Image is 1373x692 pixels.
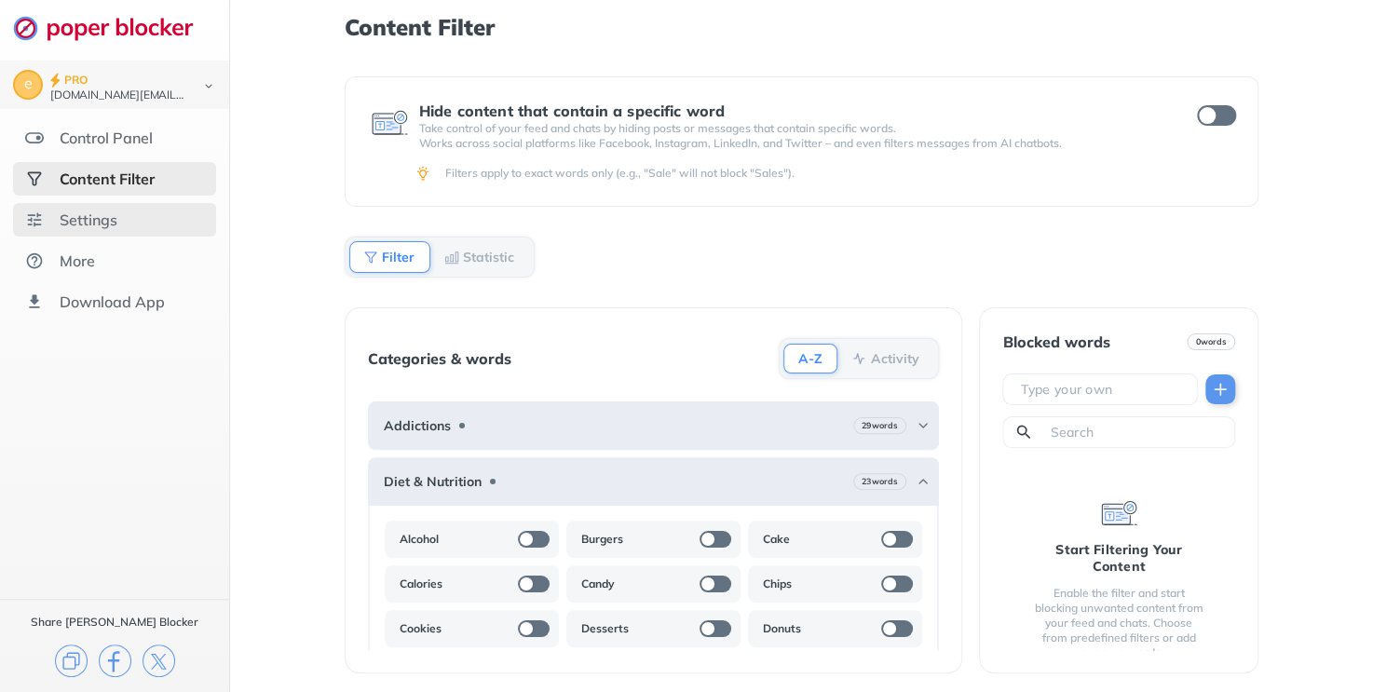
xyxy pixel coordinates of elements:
b: Diet & Nutrition [384,474,482,489]
div: Content Filter [60,170,155,188]
p: Take control of your feed and chats by hiding posts or messages that contain specific words. [419,121,1164,136]
b: A-Z [797,353,822,364]
img: pro-icon.svg [50,73,61,88]
img: facebook.svg [99,645,131,677]
img: about.svg [25,251,44,270]
div: Download App [60,292,165,311]
b: Donuts [763,621,801,636]
img: features.svg [25,129,44,147]
div: Categories & words [368,350,511,367]
img: copy.svg [55,645,88,677]
img: social-selected.svg [25,170,44,188]
img: settings.svg [25,210,44,229]
b: 23 words [862,475,898,488]
b: 29 words [862,419,898,432]
div: Control Panel [60,129,153,147]
b: Addictions [384,418,451,433]
img: Filter [363,250,378,265]
b: Chips [763,577,792,591]
b: Burgers [581,532,623,547]
input: Search [1048,423,1227,441]
b: Filter [382,251,415,263]
h1: Content Filter [345,15,1259,39]
img: Statistic [444,250,459,265]
div: Share [PERSON_NAME] Blocker [31,615,198,630]
b: Candy [581,577,615,591]
input: Type your own [1018,380,1189,399]
img: x.svg [143,645,175,677]
div: PRO [64,71,88,89]
b: Cake [763,532,790,547]
b: Calories [400,577,442,591]
p: Works across social platforms like Facebook, Instagram, LinkedIn, and Twitter – and even filters ... [419,136,1164,151]
b: Alcohol [400,532,439,547]
div: More [60,251,95,270]
div: Start Filtering Your Content [1032,541,1205,575]
img: Activity [851,351,866,366]
div: Hide content that contain a specific word [419,102,1164,119]
b: 0 words [1195,335,1227,348]
div: Enable the filter and start blocking unwanted content from your feed and chats. Choose from prede... [1032,586,1205,660]
img: chevron-bottom-black.svg [197,76,220,96]
div: Blocked words [1002,333,1109,350]
b: Activity [870,353,918,364]
b: Desserts [581,621,629,636]
div: eddo102.et@gmail.com [50,89,188,102]
img: logo-webpage.svg [13,15,213,41]
div: Filters apply to exact words only (e.g., "Sale" will not block "Sales"). [445,166,1233,181]
b: Cookies [400,621,442,636]
b: Statistic [463,251,514,263]
div: Settings [60,210,117,229]
img: download-app.svg [25,292,44,311]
